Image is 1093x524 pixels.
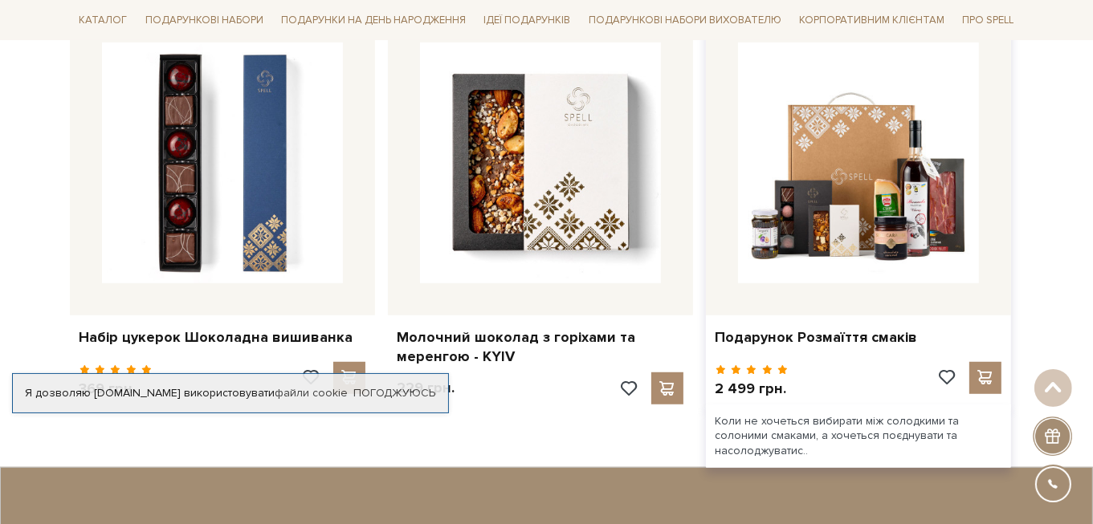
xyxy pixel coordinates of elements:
a: Набір цукерок Шоколадна вишиванка [80,328,365,347]
div: Коли не хочеться вибирати між солодкими та солоними смаками, а хочеться поєднувати та насолоджува... [706,404,1011,468]
a: Подарункові набори [139,8,270,33]
img: Подарунок Розмаїття смаків [738,43,979,283]
img: Молочний шоколад з горіхами та меренгою - KYIV [420,43,661,283]
a: Подарунки на День народження [275,8,472,33]
a: Корпоративним клієнтам [793,6,951,34]
p: 2 499 грн. [716,380,789,398]
img: Набір цукерок Шоколадна вишиванка [102,43,343,283]
a: файли cookie [275,386,348,400]
a: Погоджуюсь [353,386,435,400]
a: Ідеї подарунків [477,8,577,33]
a: Подарунок Розмаїття смаків [716,328,1001,347]
a: Каталог [73,8,134,33]
a: Подарункові набори вихователю [582,6,788,34]
div: Я дозволяю [DOMAIN_NAME] використовувати [13,386,448,400]
a: Молочний шоколад з горіхами та меренгою - KYIV [398,328,683,366]
a: Про Spell [956,8,1020,33]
